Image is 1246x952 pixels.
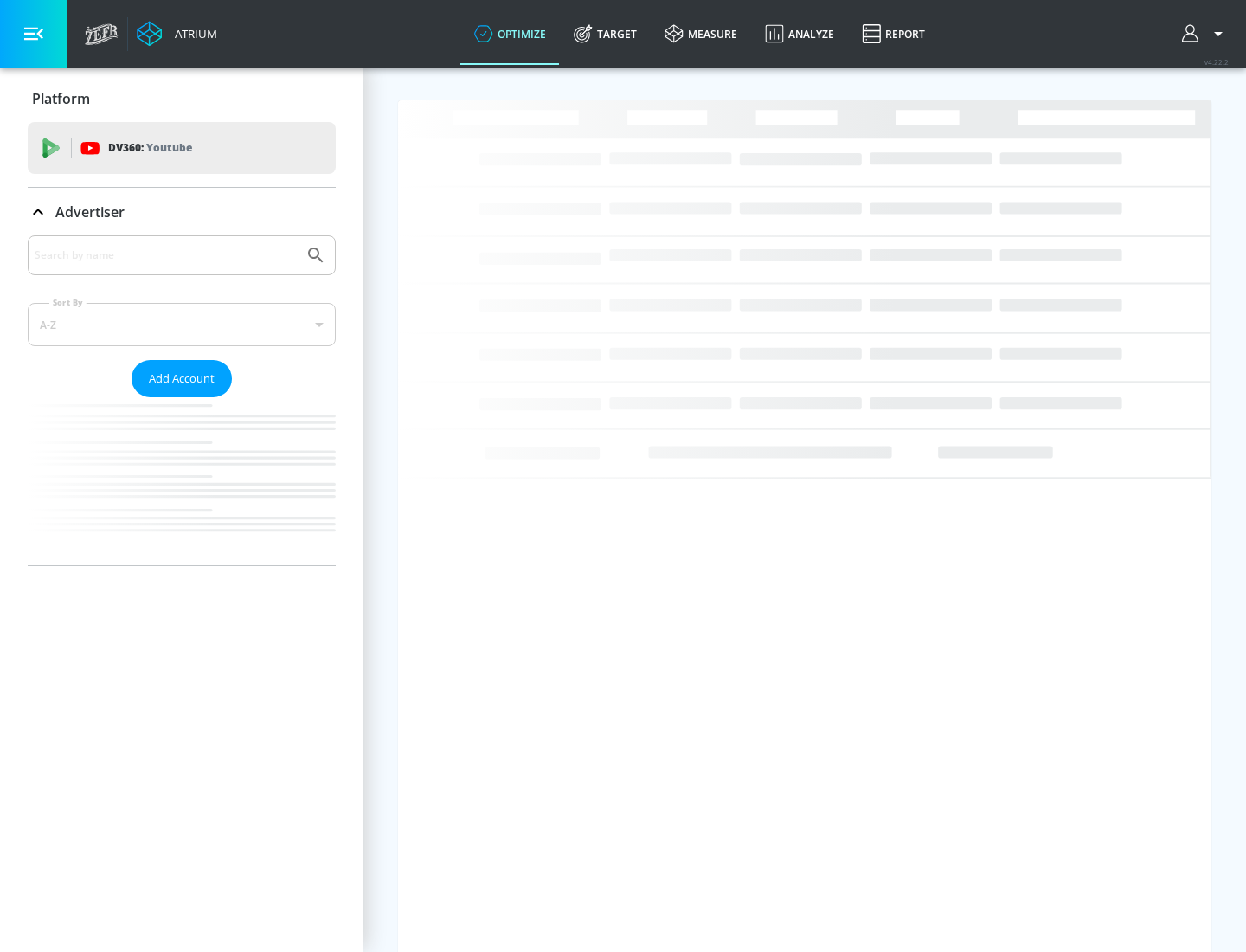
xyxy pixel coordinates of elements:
[146,138,192,157] p: Youtube
[28,122,336,174] div: DV360: Youtube
[460,3,560,65] a: optimize
[32,89,90,108] p: Platform
[28,303,336,346] div: A-Z
[28,74,336,123] div: Platform
[108,138,192,158] p: DV360:
[751,3,848,65] a: Analyze
[848,3,939,65] a: Report
[132,360,232,397] button: Add Account
[28,188,336,236] div: Advertiser
[651,3,751,65] a: measure
[1204,57,1229,67] span: v 4.22.2
[168,26,217,42] div: Atrium
[149,369,215,389] span: Add Account
[55,203,125,222] p: Advertiser
[28,397,336,565] nav: list of Advertiser
[137,21,217,47] a: Atrium
[35,244,297,267] input: Search by name
[49,297,87,308] label: Sort By
[28,235,336,565] div: Advertiser
[560,3,651,65] a: Target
